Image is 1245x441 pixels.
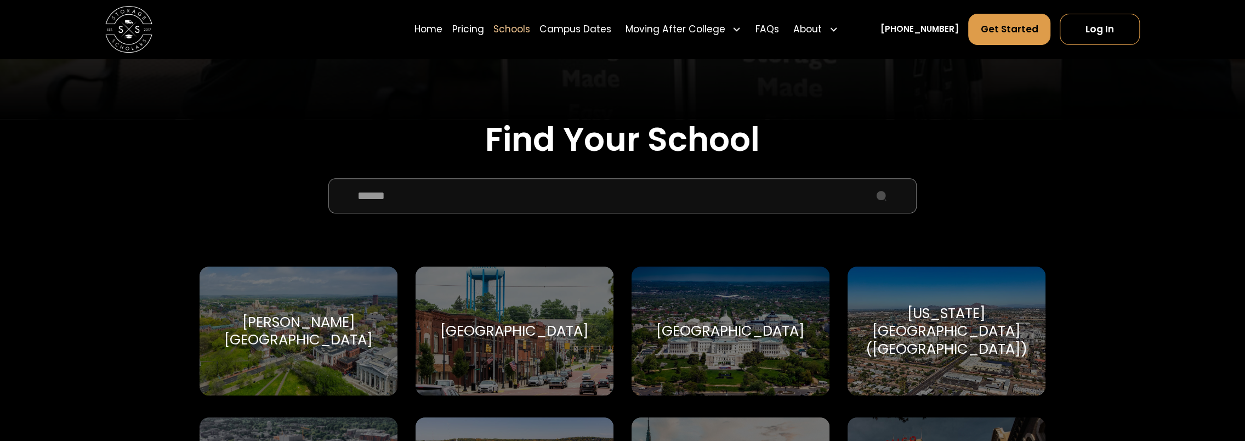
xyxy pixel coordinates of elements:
[200,267,398,396] a: Go to selected school
[848,267,1046,396] a: Go to selected school
[213,313,383,348] div: [PERSON_NAME][GEOGRAPHIC_DATA]
[861,304,1031,357] div: [US_STATE][GEOGRAPHIC_DATA] ([GEOGRAPHIC_DATA])
[105,6,152,53] a: home
[968,14,1050,46] a: Get Started
[656,322,805,340] div: [GEOGRAPHIC_DATA]
[200,120,1046,159] h2: Find Your School
[416,267,614,396] a: Go to selected school
[788,13,843,46] div: About
[793,22,822,37] div: About
[493,13,530,46] a: Schools
[755,13,779,46] a: FAQs
[625,22,725,37] div: Moving After College
[880,23,959,36] a: [PHONE_NUMBER]
[105,6,152,53] img: Storage Scholars main logo
[632,267,830,396] a: Go to selected school
[452,13,484,46] a: Pricing
[1060,14,1140,46] a: Log In
[621,13,746,46] div: Moving After College
[539,13,611,46] a: Campus Dates
[440,322,589,340] div: [GEOGRAPHIC_DATA]
[414,13,442,46] a: Home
